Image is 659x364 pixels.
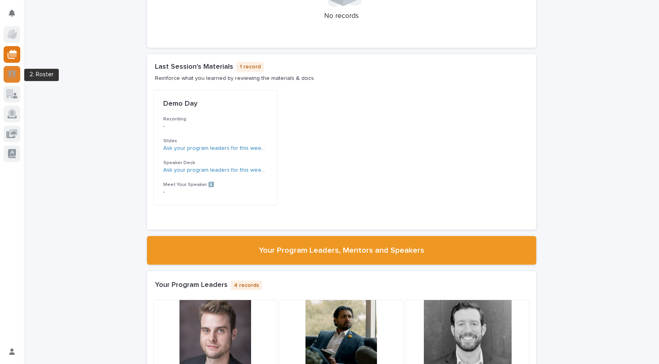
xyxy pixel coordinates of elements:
h1: Your Program Leaders [155,281,228,290]
h1: Last Session's Materials [155,63,233,72]
h2: Your Program Leaders, Mentors and Speakers [259,246,424,255]
p: 4 records [231,281,262,290]
p: Demo Day [163,100,268,108]
p: - [163,123,268,130]
button: Notifications [4,5,20,21]
a: Ask your program leaders for this week's slides. [163,145,286,151]
p: No records [152,12,531,21]
p: 1 record [236,62,264,72]
h3: Recording [163,116,268,122]
p: - [163,189,268,196]
h3: Meet Your Speaker ⬇️ [163,182,268,188]
p: Reinforce what you learned by reviewing the materials & docs. [155,75,315,82]
a: Ask your program leaders for this week's deck. [163,167,283,173]
div: Notifications [10,10,20,22]
a: Demo DayRecording-SlidesAsk your program leaders for this week's slides.Speaker DeckAsk your prog... [153,90,278,206]
h3: Speaker Deck [163,160,268,166]
h3: Slides [163,138,268,144]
